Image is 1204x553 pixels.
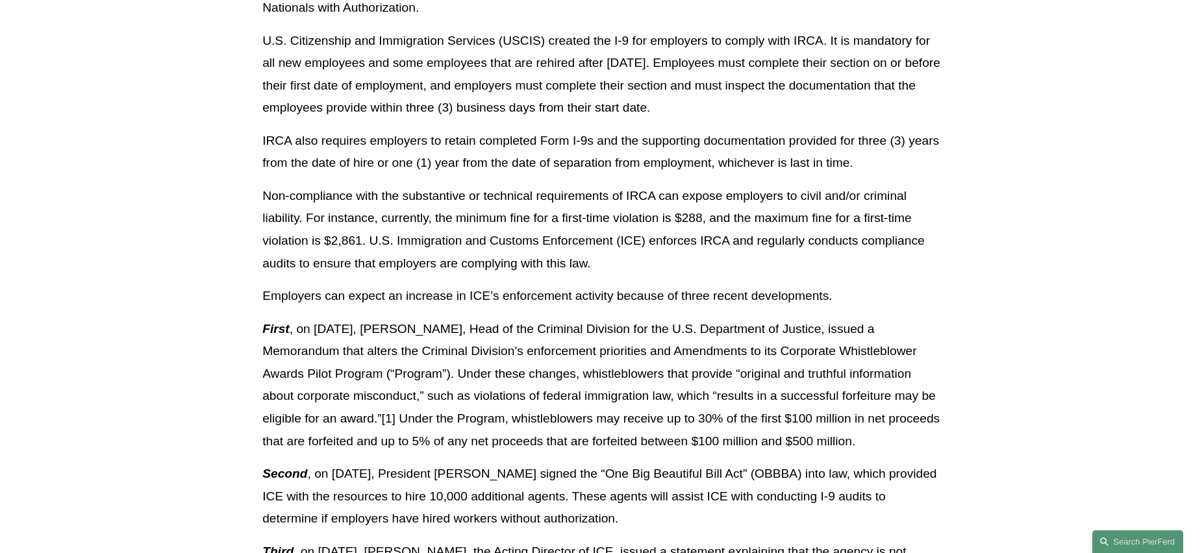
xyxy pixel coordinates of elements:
[262,318,942,452] p: , on [DATE], [PERSON_NAME], Head of the Criminal Division for the U.S. Department of Justice, iss...
[262,130,942,175] p: IRCA also requires employers to retain completed Form I-9s and the supporting documentation provi...
[1092,530,1183,553] a: Search this site
[262,467,307,480] em: Second
[262,463,942,530] p: , on [DATE], President [PERSON_NAME] signed the “One Big Beautiful Bill Act” (OBBBA) into law, wh...
[262,285,942,308] p: Employers can expect an increase in ICE’s enforcement activity because of three recent developments.
[262,30,942,119] p: U.S. Citizenship and Immigration Services (USCIS) created the I-9 for employers to comply with IR...
[262,322,290,336] em: First
[262,185,942,275] p: Non-compliance with the substantive or technical requirements of IRCA can expose employers to civ...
